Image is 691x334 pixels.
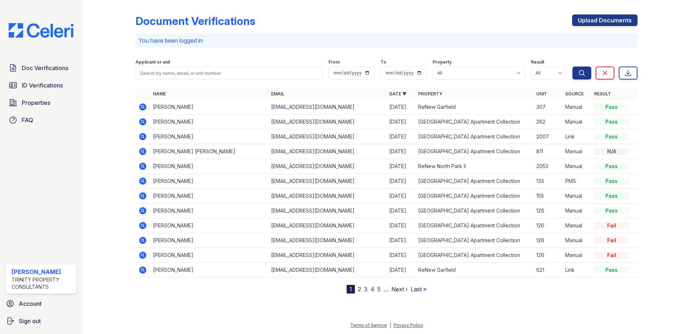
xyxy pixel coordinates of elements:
td: [DATE] [386,115,415,129]
a: ID Verifications [6,78,76,93]
td: [DATE] [386,204,415,218]
td: 126 [533,248,562,263]
a: Unit [536,91,547,97]
a: Next › [391,286,408,293]
div: Pass [594,207,629,214]
a: 5 [377,286,381,293]
td: 2007 [533,129,562,144]
div: Pass [594,118,629,125]
div: Pass [594,266,629,274]
a: Account [3,296,79,311]
a: Name [153,91,166,97]
td: [DATE] [386,174,415,189]
a: Date ▼ [389,91,407,97]
td: 262 [533,115,562,129]
td: [PERSON_NAME] [150,233,268,248]
td: [PERSON_NAME] [150,218,268,233]
td: [PERSON_NAME] [150,248,268,263]
td: Manual [562,248,591,263]
td: 126 [533,218,562,233]
td: [GEOGRAPHIC_DATA] Apartment Collection [415,129,533,144]
a: Terms of Service [350,322,387,328]
label: Result [531,59,544,65]
td: [GEOGRAPHIC_DATA] Apartment Collection [415,204,533,218]
td: [PERSON_NAME] [150,263,268,278]
div: Pass [594,192,629,200]
span: Account [19,299,42,308]
td: [DATE] [386,189,415,204]
td: [DATE] [386,100,415,115]
td: Manual [562,204,591,218]
span: ID Verifications [22,81,63,90]
td: 2053 [533,159,562,174]
a: Property [418,91,442,97]
label: Property [433,59,452,65]
td: 621 [533,263,562,278]
td: [GEOGRAPHIC_DATA] Apartment Collection [415,174,533,189]
td: ReNew Garfield [415,263,533,278]
div: 1 [347,285,355,294]
div: Fail [594,252,629,259]
div: Pass [594,163,629,170]
td: 133 [533,174,562,189]
label: Applicant or unit [136,59,170,65]
a: 3 [364,286,368,293]
td: [PERSON_NAME] [150,115,268,129]
a: Doc Verifications [6,61,76,75]
td: [EMAIL_ADDRESS][DOMAIN_NAME] [268,115,386,129]
td: [EMAIL_ADDRESS][DOMAIN_NAME] [268,159,386,174]
td: [DATE] [386,129,415,144]
div: N/A [594,148,629,155]
td: Manual [562,233,591,248]
td: [GEOGRAPHIC_DATA] Apartment Collection [415,115,533,129]
td: Manual [562,100,591,115]
td: [DATE] [386,263,415,278]
a: 4 [370,286,374,293]
label: To [381,59,386,65]
td: [GEOGRAPHIC_DATA] Apartment Collection [415,218,533,233]
td: Manual [562,189,591,204]
div: Pass [594,133,629,140]
td: [GEOGRAPHIC_DATA] Apartment Collection [415,189,533,204]
td: 307 [533,100,562,115]
input: Search by name, email, or unit number [136,67,323,80]
td: [DATE] [386,159,415,174]
td: 155 [533,189,562,204]
img: CE_Logo_Blue-a8612792a0a2168367f1c8372b55b34899dd931a85d93a1a3d3e32e68fde9ad4.png [3,23,79,38]
td: [EMAIL_ADDRESS][DOMAIN_NAME] [268,204,386,218]
td: Manual [562,159,591,174]
div: Trinity Property Consultants [12,276,73,291]
label: From [329,59,340,65]
div: | [390,322,391,328]
td: Link [562,263,591,278]
td: [PERSON_NAME] [150,189,268,204]
td: [DATE] [386,144,415,159]
td: [DATE] [386,233,415,248]
td: [PERSON_NAME] [150,129,268,144]
span: Doc Verifications [22,64,68,72]
div: Pass [594,103,629,111]
td: [EMAIL_ADDRESS][DOMAIN_NAME] [268,233,386,248]
td: [EMAIL_ADDRESS][DOMAIN_NAME] [268,129,386,144]
span: Sign out [19,317,41,325]
td: [DATE] [386,218,415,233]
a: FAQ [6,113,76,127]
td: [EMAIL_ADDRESS][DOMAIN_NAME] [268,100,386,115]
td: [EMAIL_ADDRESS][DOMAIN_NAME] [268,263,386,278]
td: [GEOGRAPHIC_DATA] Apartment Collection [415,233,533,248]
td: ReNew North Park II [415,159,533,174]
td: [EMAIL_ADDRESS][DOMAIN_NAME] [268,218,386,233]
td: Link [562,129,591,144]
td: [PERSON_NAME] [150,159,268,174]
span: … [383,285,389,294]
a: Properties [6,95,76,110]
td: Manual [562,218,591,233]
span: Properties [22,98,50,107]
td: 126 [533,233,562,248]
td: Manual [562,115,591,129]
td: [DATE] [386,248,415,263]
a: Result [594,91,611,97]
td: 811 [533,144,562,159]
a: Email [271,91,284,97]
a: Source [565,91,584,97]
